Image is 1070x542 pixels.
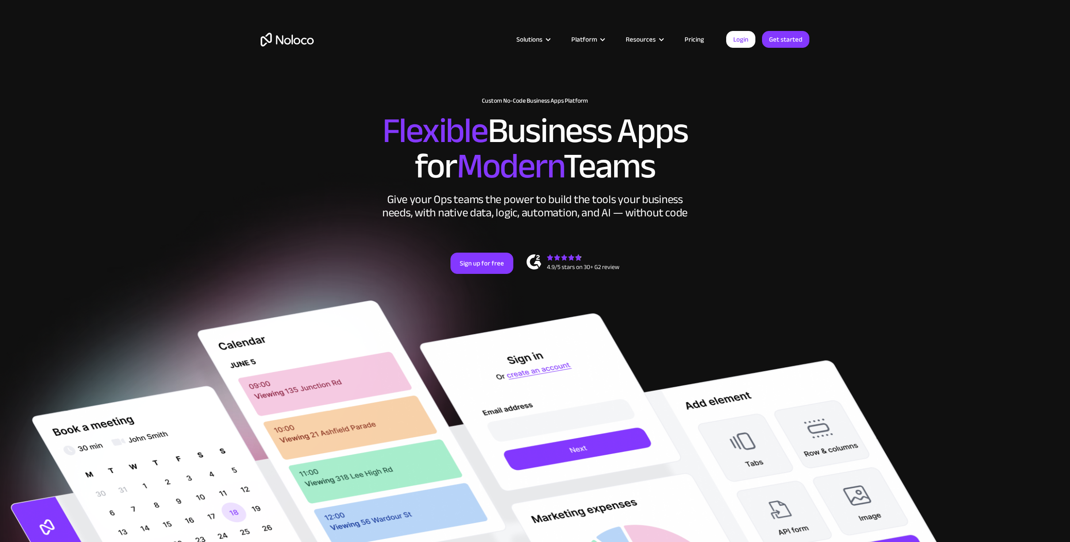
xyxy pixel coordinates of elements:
[382,98,488,164] span: Flexible
[450,253,513,274] a: Sign up for free
[571,34,597,45] div: Platform
[457,133,563,199] span: Modern
[615,34,674,45] div: Resources
[261,97,809,104] h1: Custom No-Code Business Apps Platform
[261,33,314,46] a: home
[516,34,543,45] div: Solutions
[674,34,715,45] a: Pricing
[626,34,656,45] div: Resources
[261,113,809,184] h2: Business Apps for Teams
[380,193,690,219] div: Give your Ops teams the power to build the tools your business needs, with native data, logic, au...
[762,31,809,48] a: Get started
[505,34,560,45] div: Solutions
[726,31,755,48] a: Login
[560,34,615,45] div: Platform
